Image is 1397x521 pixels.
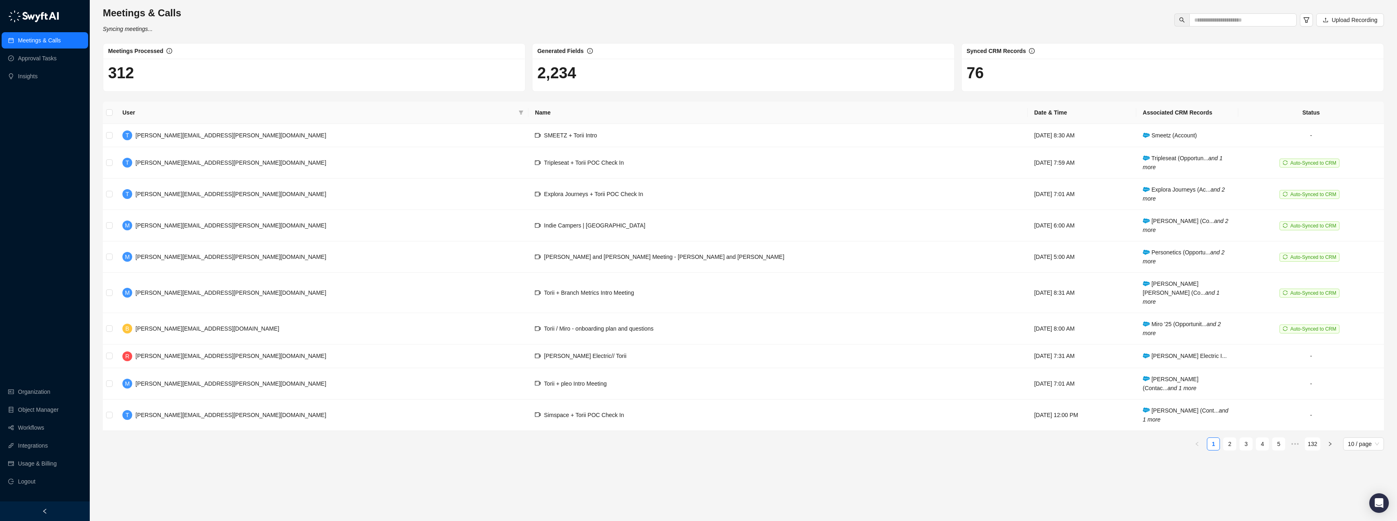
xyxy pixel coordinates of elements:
[1191,437,1204,450] li: Previous Page
[1195,442,1200,446] span: left
[1272,437,1285,450] li: 5
[1029,48,1035,54] span: info-circle
[125,352,129,361] span: R
[18,419,44,436] a: Workflows
[42,508,48,514] span: left
[519,110,523,115] span: filter
[1028,102,1136,124] th: Date & Time
[122,108,515,117] span: User
[18,402,59,418] a: Object Manager
[1224,438,1236,450] a: 2
[535,223,541,228] span: video-camera
[1343,437,1384,450] div: Page Size
[535,160,541,166] span: video-camera
[544,222,645,229] span: Indie Campers | [GEOGRAPHIC_DATA]
[135,132,326,139] span: [PERSON_NAME][EMAIL_ADDRESS][PERSON_NAME][DOMAIN_NAME]
[1283,160,1288,165] span: sync
[1323,17,1328,23] span: upload
[8,10,59,22] img: logo-05li4sbe.png
[1143,321,1221,336] span: Miro '25 (Opportunit...
[1143,186,1225,202] i: and 2 more
[537,64,949,82] h1: 2,234
[135,159,326,166] span: [PERSON_NAME][EMAIL_ADDRESS][PERSON_NAME][DOMAIN_NAME]
[1291,160,1337,166] span: Auto-Synced to CRM
[1288,437,1302,450] span: •••
[535,412,541,417] span: video-camera
[1328,442,1333,446] span: right
[1288,437,1302,450] li: Next 5 Pages
[1028,344,1136,368] td: [DATE] 7:31 AM
[1207,438,1220,450] a: 1
[135,191,326,197] span: [PERSON_NAME][EMAIL_ADDRESS][PERSON_NAME][DOMAIN_NAME]
[544,132,597,139] span: SMEETZ + Torii Intro
[1291,223,1337,229] span: Auto-Synced to CRM
[587,48,593,54] span: info-circle
[544,380,607,387] span: Torii + pleo Intro Meeting
[1179,17,1185,23] span: search
[1143,186,1225,202] span: Explora Journeys (Ac...
[18,473,35,490] span: Logout
[135,353,326,359] span: [PERSON_NAME][EMAIL_ADDRESS][PERSON_NAME][DOMAIN_NAME]
[1283,254,1288,259] span: sync
[1143,407,1228,423] span: [PERSON_NAME] (Cont...
[1028,124,1136,147] td: [DATE] 8:30 AM
[103,7,181,20] h3: Meetings & Calls
[1143,155,1223,170] span: Tripleseat (Opportun...
[1291,326,1337,332] span: Auto-Synced to CRM
[1305,437,1320,450] li: 132
[544,325,654,332] span: Torii / Miro - onboarding plan and questions
[126,158,129,167] span: T
[1291,290,1337,296] span: Auto-Synced to CRM
[1240,437,1253,450] li: 3
[18,68,38,84] a: Insights
[8,479,14,484] span: logout
[535,353,541,359] span: video-camera
[544,254,784,260] span: [PERSON_NAME] and [PERSON_NAME] Meeting - [PERSON_NAME] and [PERSON_NAME]
[1143,280,1220,305] span: [PERSON_NAME] [PERSON_NAME] (Co...
[517,106,525,119] span: filter
[1143,407,1228,423] i: and 1 more
[135,412,326,418] span: [PERSON_NAME][EMAIL_ADDRESS][PERSON_NAME][DOMAIN_NAME]
[125,221,130,230] span: M
[1028,313,1136,344] td: [DATE] 8:00 AM
[535,290,541,296] span: video-camera
[1332,15,1377,24] span: Upload Recording
[125,252,130,261] span: M
[544,412,624,418] span: Simspace + Torii POC Check In
[1238,400,1384,431] td: -
[1207,437,1220,450] li: 1
[1238,344,1384,368] td: -
[544,159,624,166] span: Tripleseat + Torii POC Check In
[126,411,129,419] span: T
[135,325,279,332] span: [PERSON_NAME][EMAIL_ADDRESS][DOMAIN_NAME]
[135,289,326,296] span: [PERSON_NAME][EMAIL_ADDRESS][PERSON_NAME][DOMAIN_NAME]
[1028,210,1136,241] td: [DATE] 6:00 AM
[544,353,626,359] span: [PERSON_NAME] Electric// Torii
[1223,437,1236,450] li: 2
[528,102,1027,124] th: Name
[1191,437,1204,450] button: left
[18,455,57,472] a: Usage & Billing
[535,380,541,386] span: video-camera
[1028,241,1136,273] td: [DATE] 5:00 AM
[1136,102,1238,124] th: Associated CRM Records
[1143,353,1227,359] span: [PERSON_NAME] Electric I...
[1143,218,1228,233] i: and 2 more
[1283,290,1288,295] span: sync
[1238,368,1384,400] td: -
[1291,254,1337,260] span: Auto-Synced to CRM
[1273,438,1285,450] a: 5
[535,326,541,331] span: video-camera
[1028,179,1136,210] td: [DATE] 7:01 AM
[535,132,541,138] span: video-camera
[166,48,172,54] span: info-circle
[544,289,634,296] span: Torii + Branch Metrics Intro Meeting
[1283,223,1288,228] span: sync
[1256,437,1269,450] li: 4
[1028,147,1136,179] td: [DATE] 7:59 AM
[1369,493,1389,513] div: Open Intercom Messenger
[537,48,584,54] span: Generated Fields
[1143,249,1224,265] span: Personetics (Opportu...
[1143,132,1197,139] span: Smeetz (Account)
[1143,376,1199,391] span: [PERSON_NAME] (Contac...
